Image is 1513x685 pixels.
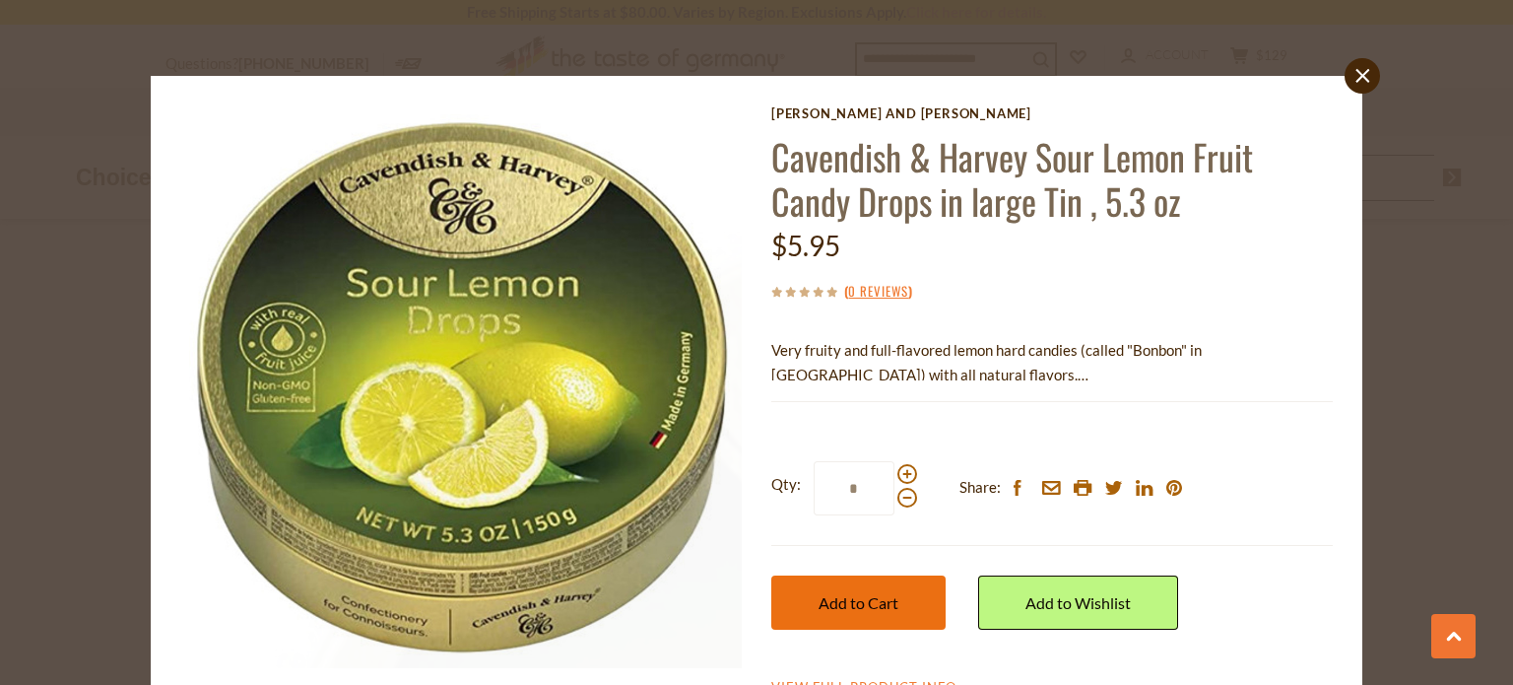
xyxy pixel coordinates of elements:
button: Add to Cart [771,576,946,630]
strong: Qty: [771,472,801,497]
input: Qty: [814,461,894,515]
span: $5.95 [771,229,840,262]
span: ( ) [844,281,912,301]
a: Add to Wishlist [978,576,1178,630]
img: Cavendish & Harvey Lemon Fruit Candy Drops [180,105,743,668]
span: Add to Cart [819,593,898,612]
a: [PERSON_NAME] and [PERSON_NAME] [771,105,1333,121]
span: Share: [959,475,1001,500]
a: 0 Reviews [848,281,908,303]
p: Very fruity and full-flavored lemon hard candies (called "Bonbon" in [GEOGRAPHIC_DATA]) with all ... [771,338,1333,387]
a: Cavendish & Harvey Sour Lemon Fruit Candy Drops in large Tin , 5.3 oz [771,130,1253,227]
